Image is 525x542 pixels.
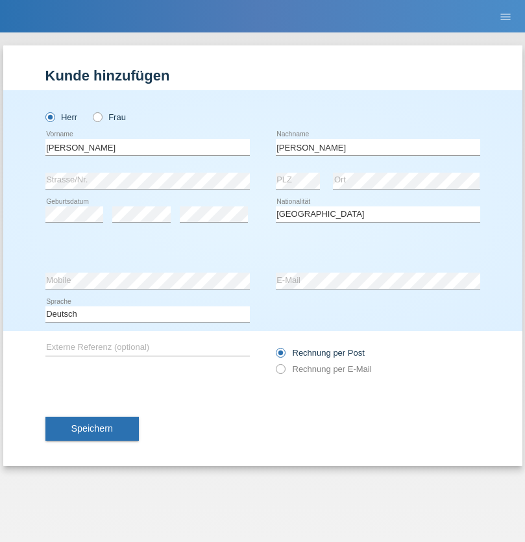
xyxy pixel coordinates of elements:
input: Frau [93,112,101,121]
label: Rechnung per E-Mail [276,364,372,374]
a: menu [493,12,519,20]
input: Rechnung per E-Mail [276,364,284,380]
label: Herr [45,112,78,122]
label: Frau [93,112,126,122]
label: Rechnung per Post [276,348,365,358]
input: Herr [45,112,54,121]
button: Speichern [45,417,139,441]
span: Speichern [71,423,113,434]
i: menu [499,10,512,23]
input: Rechnung per Post [276,348,284,364]
h1: Kunde hinzufügen [45,68,480,84]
